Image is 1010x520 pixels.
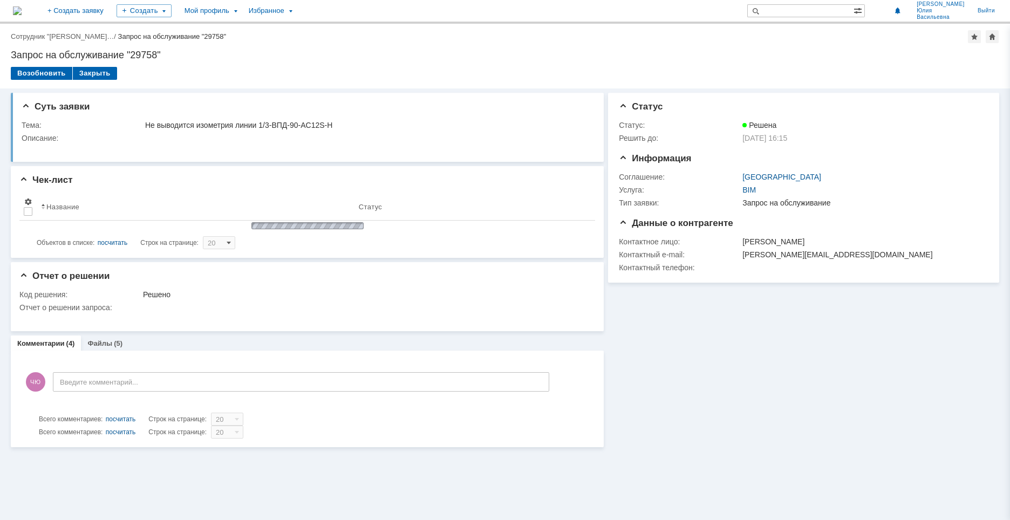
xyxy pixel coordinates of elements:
[117,4,172,17] div: Создать
[917,8,965,14] span: Юлия
[17,339,65,347] a: Комментарии
[39,426,207,439] i: Строк на странице:
[106,426,136,439] div: посчитать
[986,30,999,43] div: Сделать домашней страницей
[19,175,73,185] span: Чек-лист
[742,237,982,246] div: [PERSON_NAME]
[354,193,586,221] th: Статус
[19,303,590,312] div: Отчет о решении запроса:
[854,5,864,15] span: Расширенный поиск
[37,236,199,249] i: Строк на странице:
[11,50,999,60] div: Запрос на обслуживание "29758"
[22,121,143,129] div: Тема:
[11,32,114,40] a: Сотрудник "[PERSON_NAME]…
[143,290,588,299] div: Решено
[619,218,733,228] span: Данные о контрагенте
[359,203,382,211] div: Статус
[66,339,75,347] div: (4)
[742,250,982,259] div: [PERSON_NAME][EMAIL_ADDRESS][DOMAIN_NAME]
[26,372,45,392] span: ЧЮ
[619,173,740,181] div: Соглашение:
[145,121,588,129] div: Не выводится изометрия линии 1/3-ВПД-90-AC12S-H
[742,173,821,181] a: [GEOGRAPHIC_DATA]
[37,193,354,221] th: Название
[11,32,118,40] div: /
[19,271,110,281] span: Отчет о решении
[917,1,965,8] span: [PERSON_NAME]
[742,199,982,207] div: Запрос на обслуживание
[742,186,756,194] a: BIM
[39,415,103,423] span: Всего комментариев:
[13,6,22,15] a: Перейти на домашнюю страницу
[39,413,207,426] i: Строк на странице:
[619,186,740,194] div: Услуга:
[19,290,141,299] div: Код решения:
[118,32,227,40] div: Запрос на обслуживание "29758"
[39,428,103,436] span: Всего комментариев:
[619,199,740,207] div: Тип заявки:
[619,263,740,272] div: Контактный телефон:
[106,413,136,426] div: посчитать
[22,134,590,142] div: Описание:
[742,121,776,129] span: Решена
[98,236,128,249] div: посчитать
[619,237,740,246] div: Контактное лицо:
[619,134,740,142] div: Решить до:
[742,134,787,142] span: [DATE] 16:15
[619,101,663,112] span: Статус
[37,239,94,247] span: Объектов в списке:
[248,221,367,231] img: wJIQAAOwAAAAAAAAAAAA==
[46,203,79,211] div: Название
[22,101,90,112] span: Суть заявки
[968,30,981,43] div: Добавить в избранное
[13,6,22,15] img: logo
[619,250,740,259] div: Контактный e-mail:
[619,153,691,163] span: Информация
[114,339,122,347] div: (5)
[917,14,965,20] span: Васильевна
[87,339,112,347] a: Файлы
[24,197,32,206] span: Настройки
[619,121,740,129] div: Статус:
